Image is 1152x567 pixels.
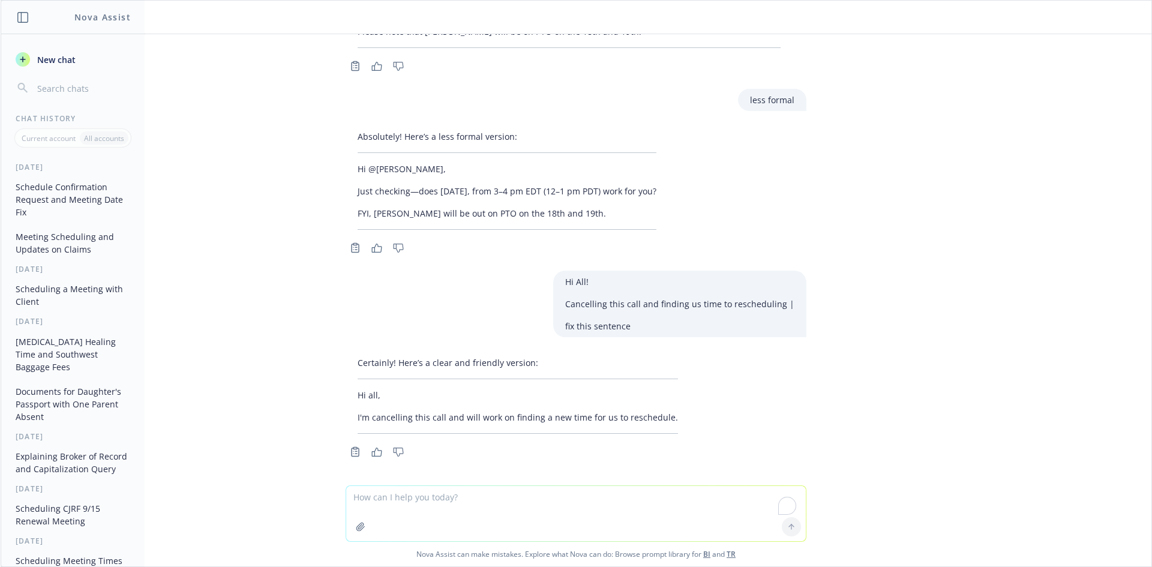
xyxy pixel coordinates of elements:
button: Thumbs down [389,443,408,460]
input: Search chats [35,80,130,97]
button: New chat [11,49,135,70]
p: Current account [22,133,76,143]
button: Documents for Daughter's Passport with One Parent Absent [11,382,135,427]
div: [DATE] [1,431,145,442]
svg: Copy to clipboard [350,242,361,253]
button: Scheduling a Meeting with Client [11,279,135,311]
button: Scheduling CJRF 9/15 Renewal Meeting [11,499,135,531]
p: I'm cancelling this call and will work on finding a new time for us to reschedule. [358,411,678,424]
div: [DATE] [1,316,145,326]
p: Absolutely! Here’s a less formal version: [358,130,656,143]
p: Hi all, [358,389,678,401]
button: Schedule Confirmation Request and Meeting Date Fix [11,177,135,222]
button: Meeting Scheduling and Updates on Claims [11,227,135,259]
span: New chat [35,53,76,66]
button: Thumbs down [389,239,408,256]
p: All accounts [84,133,124,143]
p: Certainly! Here’s a clear and friendly version: [358,356,678,369]
div: Chat History [1,113,145,124]
p: FYI, [PERSON_NAME] will be out on PTO on the 18th and 19th. [358,207,656,220]
a: TR [727,549,736,559]
p: fix this sentence [565,320,794,332]
svg: Copy to clipboard [350,446,361,457]
button: Thumbs down [389,58,408,74]
p: Just checking—does [DATE], from 3–4 pm EDT (12–1 pm PDT) work for you? [358,185,656,197]
a: BI [703,549,710,559]
button: [MEDICAL_DATA] Healing Time and Southwest Baggage Fees [11,332,135,377]
p: Cancelling this call and finding us time to rescheduling | [565,298,794,310]
svg: Copy to clipboard [350,61,361,71]
div: [DATE] [1,162,145,172]
p: less formal [750,94,794,106]
div: [DATE] [1,536,145,546]
button: Explaining Broker of Record and Capitalization Query [11,446,135,479]
div: [DATE] [1,484,145,494]
div: [DATE] [1,264,145,274]
h1: Nova Assist [74,11,131,23]
textarea: To enrich screen reader interactions, please activate Accessibility in Grammarly extension settings [346,486,806,541]
p: Hi @[PERSON_NAME], [358,163,656,175]
span: Nova Assist can make mistakes. Explore what Nova can do: Browse prompt library for and [5,542,1147,566]
p: Hi All! [565,275,794,288]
